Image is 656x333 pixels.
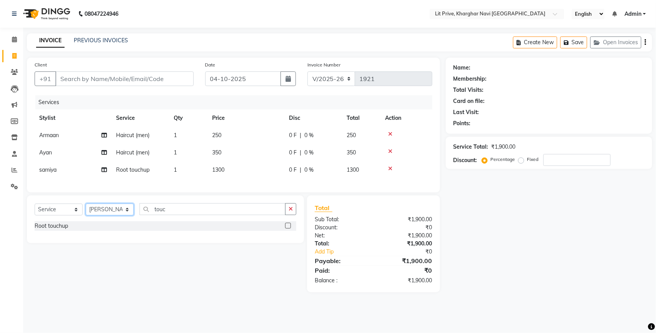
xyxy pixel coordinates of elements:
span: Armaan [39,132,59,139]
input: Search or Scan [140,203,286,215]
th: Total [342,109,380,127]
div: Last Visit: [453,108,479,116]
th: Service [111,109,169,127]
div: ₹1,900.00 [374,256,438,265]
div: ₹1,900.00 [374,277,438,285]
div: Total Visits: [453,86,484,94]
label: Client [35,61,47,68]
span: 350 [347,149,356,156]
button: +91 [35,71,56,86]
span: 0 F [289,149,297,157]
div: Balance : [309,277,374,285]
span: | [300,166,301,174]
span: 250 [347,132,356,139]
span: Haircut (men) [116,132,149,139]
span: 1300 [212,166,224,173]
div: ₹0 [374,224,438,232]
button: Create New [513,36,557,48]
th: Price [208,109,284,127]
div: Total: [309,240,374,248]
div: Membership: [453,75,487,83]
div: Payable: [309,256,374,265]
span: 350 [212,149,221,156]
span: 1300 [347,166,359,173]
span: Total [315,204,332,212]
div: Discount: [309,224,374,232]
div: Card on file: [453,97,485,105]
label: Percentage [491,156,515,163]
div: ₹1,900.00 [374,232,438,240]
a: PREVIOUS INVOICES [74,37,128,44]
div: Name: [453,64,471,72]
label: Date [205,61,216,68]
div: Points: [453,119,471,128]
span: | [300,131,301,139]
span: | [300,149,301,157]
span: samiya [39,166,56,173]
span: Haircut (men) [116,149,149,156]
th: Qty [169,109,208,127]
input: Search by Name/Mobile/Email/Code [55,71,194,86]
span: Admin [624,10,641,18]
div: ₹0 [374,266,438,275]
button: Save [560,36,587,48]
div: ₹1,900.00 [492,143,516,151]
div: Discount: [453,156,477,164]
div: Sub Total: [309,215,374,224]
div: ₹1,900.00 [374,215,438,224]
th: Stylist [35,109,111,127]
span: 1 [174,132,177,139]
span: 0 % [304,166,314,174]
div: ₹0 [384,248,438,256]
span: 1 [174,166,177,173]
th: Action [380,109,432,127]
label: Fixed [527,156,539,163]
span: 250 [212,132,221,139]
a: Add Tip [309,248,384,256]
img: logo [20,3,72,25]
span: 0 % [304,149,314,157]
span: Ayan [39,149,52,156]
div: ₹1,900.00 [374,240,438,248]
span: Root touchup [116,166,149,173]
label: Invoice Number [307,61,341,68]
span: 0 F [289,166,297,174]
button: Open Invoices [590,36,641,48]
span: 1 [174,149,177,156]
th: Disc [284,109,342,127]
div: Net: [309,232,374,240]
div: Paid: [309,266,374,275]
span: 0 % [304,131,314,139]
div: Services [35,95,438,109]
b: 08047224946 [85,3,118,25]
div: Service Total: [453,143,488,151]
a: INVOICE [36,34,65,48]
div: Root touchup [35,222,68,230]
span: 0 F [289,131,297,139]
